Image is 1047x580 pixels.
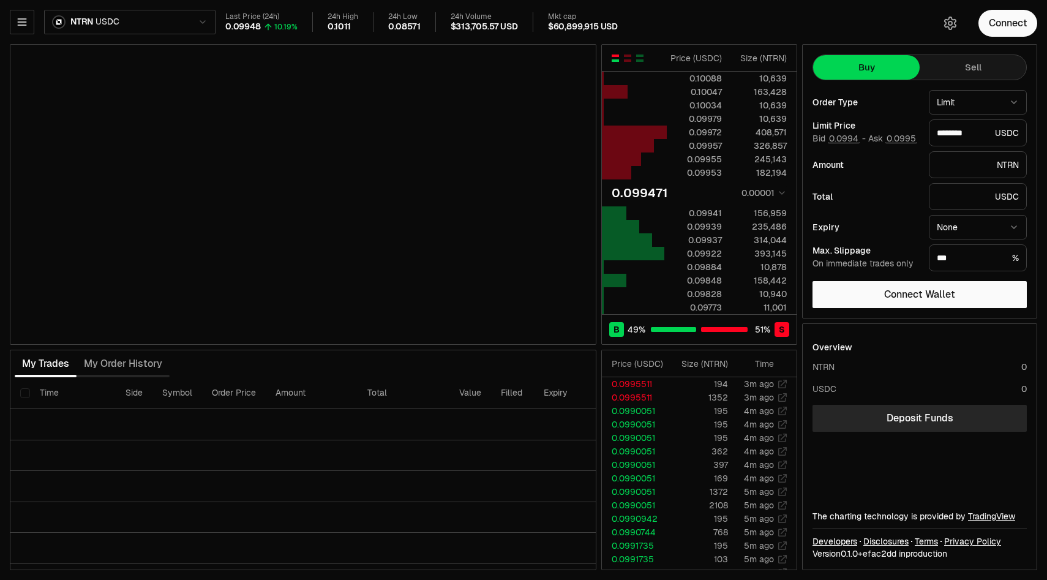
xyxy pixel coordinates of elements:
[635,53,645,63] button: Show Buy Orders Only
[744,419,774,430] time: 4m ago
[732,153,787,165] div: 245,143
[732,140,787,152] div: 326,857
[202,377,266,409] th: Order Price
[812,535,857,548] a: Developers
[812,134,866,145] span: Bid -
[1021,361,1027,373] div: 0
[602,525,668,539] td: 0.0990744
[812,258,919,269] div: On immediate trades only
[668,472,729,485] td: 169
[668,431,729,445] td: 195
[449,377,491,409] th: Value
[451,21,518,32] div: $313,705.57 USD
[668,445,729,458] td: 362
[667,167,722,179] div: 0.09953
[1021,383,1027,395] div: 0
[812,405,1027,432] a: Deposit Funds
[812,383,836,395] div: USDC
[732,288,787,300] div: 10,940
[667,301,722,314] div: 0.09773
[623,53,632,63] button: Show Sell Orders Only
[152,377,202,409] th: Symbol
[30,377,116,409] th: Time
[812,160,919,169] div: Amount
[610,53,620,63] button: Show Buy and Sell Orders
[732,234,787,246] div: 314,044
[732,86,787,98] div: 163,428
[667,274,722,287] div: 0.09848
[602,566,668,579] td: 0.0991834
[602,391,668,404] td: 0.0995511
[668,404,729,418] td: 195
[668,499,729,512] td: 2108
[732,261,787,273] div: 10,878
[813,55,920,80] button: Buy
[225,21,261,32] div: 0.09948
[744,527,774,538] time: 5m ago
[744,554,774,565] time: 5m ago
[602,539,668,552] td: 0.0991735
[77,352,170,376] button: My Order History
[328,21,351,32] div: 0.1011
[96,17,119,28] span: USDC
[612,358,667,370] div: Price ( USDC )
[15,352,77,376] button: My Trades
[667,52,722,64] div: Price ( USDC )
[812,510,1027,522] div: The charting technology is provided by
[614,323,620,336] span: B
[602,499,668,512] td: 0.0990051
[70,17,93,28] span: NTRN
[667,220,722,233] div: 0.09939
[388,12,421,21] div: 24h Low
[929,151,1027,178] div: NTRN
[812,341,852,353] div: Overview
[732,126,787,138] div: 408,571
[612,184,668,201] div: 0.099471
[668,512,729,525] td: 195
[812,548,1027,560] div: Version 0.1.0 + in production
[968,511,1015,522] a: TradingView
[732,207,787,219] div: 156,959
[929,183,1027,210] div: USDC
[668,377,729,391] td: 194
[738,358,774,370] div: Time
[744,567,774,578] time: 5m ago
[732,99,787,111] div: 10,639
[274,22,298,32] div: 10.19%
[828,134,860,143] button: 0.0994
[812,192,919,201] div: Total
[10,45,596,344] iframe: Financial Chart
[863,535,909,548] a: Disclosures
[602,458,668,472] td: 0.0990051
[744,486,774,497] time: 5m ago
[491,377,534,409] th: Filled
[744,500,774,511] time: 5m ago
[667,288,722,300] div: 0.09828
[668,566,729,579] td: 396
[548,12,618,21] div: Mkt cap
[732,72,787,85] div: 10,639
[812,361,835,373] div: NTRN
[358,377,449,409] th: Total
[668,418,729,431] td: 195
[732,220,787,233] div: 235,486
[667,234,722,246] div: 0.09937
[732,274,787,287] div: 158,442
[944,535,1001,548] a: Privacy Policy
[885,134,917,143] button: 0.0995
[738,186,787,200] button: 0.00001
[732,113,787,125] div: 10,639
[602,445,668,458] td: 0.0990051
[548,21,618,32] div: $60,899,915 USD
[667,261,722,273] div: 0.09884
[868,134,917,145] span: Ask
[667,140,722,152] div: 0.09957
[668,552,729,566] td: 103
[602,512,668,525] td: 0.0990942
[266,377,358,409] th: Amount
[667,247,722,260] div: 0.09922
[667,207,722,219] div: 0.09941
[225,12,298,21] div: Last Price (24h)
[451,12,518,21] div: 24h Volume
[328,12,358,21] div: 24h High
